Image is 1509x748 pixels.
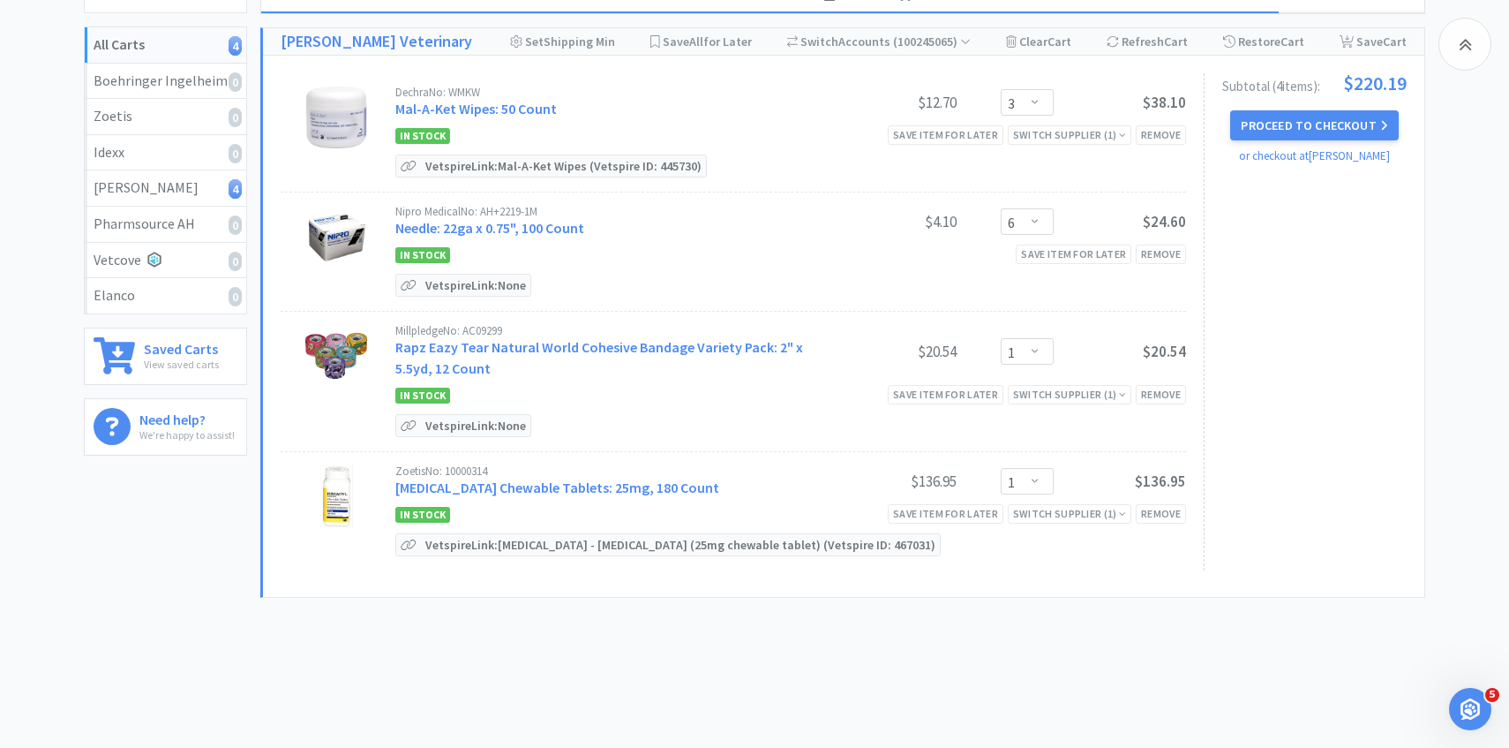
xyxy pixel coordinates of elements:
[663,34,752,49] span: Save for Later
[888,385,1003,404] div: Save item for later
[800,34,838,49] span: Switch
[85,170,246,207] a: [PERSON_NAME]4
[1239,148,1390,163] a: or checkout at [PERSON_NAME]
[395,507,450,523] span: In Stock
[85,135,246,171] a: Idexx0
[1143,342,1186,361] span: $20.54
[1230,110,1398,140] button: Proceed to Checkout
[421,275,530,296] p: Vetspire Link: None
[85,27,246,64] a: All Carts4
[510,28,615,55] div: Shipping Min
[1006,28,1071,55] div: Clear
[144,356,219,373] p: View saved carts
[1449,688,1491,730] iframe: Intercom live chat
[305,325,367,387] img: 54c4daa95eed45b399424d41ff18e16e_584397.jpeg
[305,465,367,527] img: 42c0f328ff0944a8a59c329f0cdba826_55381.jpeg
[395,479,719,496] a: [MEDICAL_DATA] Chewable Tablets: 25mg, 180 Count
[281,29,472,55] a: [PERSON_NAME] Veterinary
[395,128,450,144] span: In Stock
[1135,472,1186,491] span: $136.95
[1223,28,1304,55] div: Restore
[395,388,450,404] span: In Stock
[94,213,237,236] div: Pharmsource AH
[395,100,557,117] a: Mal-A-Ket Wipes: 50 Count
[421,534,940,555] p: Vetspire Link: [MEDICAL_DATA] - [MEDICAL_DATA] (25mg chewable tablet) (Vetspire ID: 467031)
[1013,386,1126,403] div: Switch Supplier ( 1 )
[85,64,246,100] a: Boehringer Ingelheim0
[94,105,237,128] div: Zoetis
[395,206,824,217] div: Nipro Medical No: AH+2219-1M
[1047,34,1071,49] span: Cart
[888,504,1003,523] div: Save item for later
[1136,504,1186,523] div: Remove
[1143,93,1186,112] span: $38.10
[1164,34,1188,49] span: Cart
[94,249,237,272] div: Vetcove
[890,34,971,49] span: ( 100245065 )
[1343,73,1407,93] span: $220.19
[229,144,242,163] i: 0
[1107,28,1188,55] div: Refresh
[305,206,367,268] img: 9c69e4706eb346dd8039d562181820eb_51867.jpeg
[94,177,237,200] div: [PERSON_NAME]
[888,125,1003,144] div: Save item for later
[1136,245,1186,263] div: Remove
[139,427,235,443] p: We're happy to assist!
[229,72,242,92] i: 0
[85,207,246,243] a: Pharmsource AH0
[525,34,544,49] span: Set
[395,87,824,98] div: Dechra No: WMKW
[229,36,242,56] i: 4
[395,338,803,377] a: Rapz Eazy Tear Natural World Cohesive Bandage Variety Pack: 2" x 5.5yd, 12 Count
[689,34,703,49] span: All
[85,278,246,314] a: Elanco0
[1485,688,1499,702] span: 5
[1222,73,1407,93] div: Subtotal ( 4 item s ):
[1383,34,1407,49] span: Cart
[395,247,450,263] span: In Stock
[229,108,242,127] i: 0
[229,287,242,306] i: 0
[1016,245,1131,263] div: Save item for later
[144,337,219,356] h6: Saved Carts
[85,99,246,135] a: Zoetis0
[1136,125,1186,144] div: Remove
[1340,28,1407,55] div: Save
[229,252,242,271] i: 0
[824,471,957,492] div: $136.95
[1143,212,1186,231] span: $24.60
[1136,385,1186,404] div: Remove
[421,155,706,177] p: Vetspire Link: Mal-A-Ket Wipes (Vetspire ID: 445730)
[85,243,246,279] a: Vetcove0
[824,92,957,113] div: $12.70
[1013,505,1126,522] div: Switch Supplier ( 1 )
[1280,34,1304,49] span: Cart
[305,87,367,148] img: 69116df79dca44c58f94b7f73ff15d8d_76180.jpeg
[787,28,972,55] div: Accounts
[824,341,957,362] div: $20.54
[421,415,530,436] p: Vetspire Link: None
[94,35,145,53] strong: All Carts
[395,325,824,336] div: Millpledge No: AC09299
[139,408,235,427] h6: Need help?
[1013,126,1126,143] div: Switch Supplier ( 1 )
[229,215,242,235] i: 0
[94,70,237,93] div: Boehringer Ingelheim
[395,465,824,477] div: Zoetis No: 10000314
[94,284,237,307] div: Elanco
[229,179,242,199] i: 4
[94,141,237,164] div: Idexx
[84,328,247,385] a: Saved CartsView saved carts
[824,211,957,232] div: $4.10
[395,219,584,237] a: Needle: 22ga x 0.75", 100 Count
